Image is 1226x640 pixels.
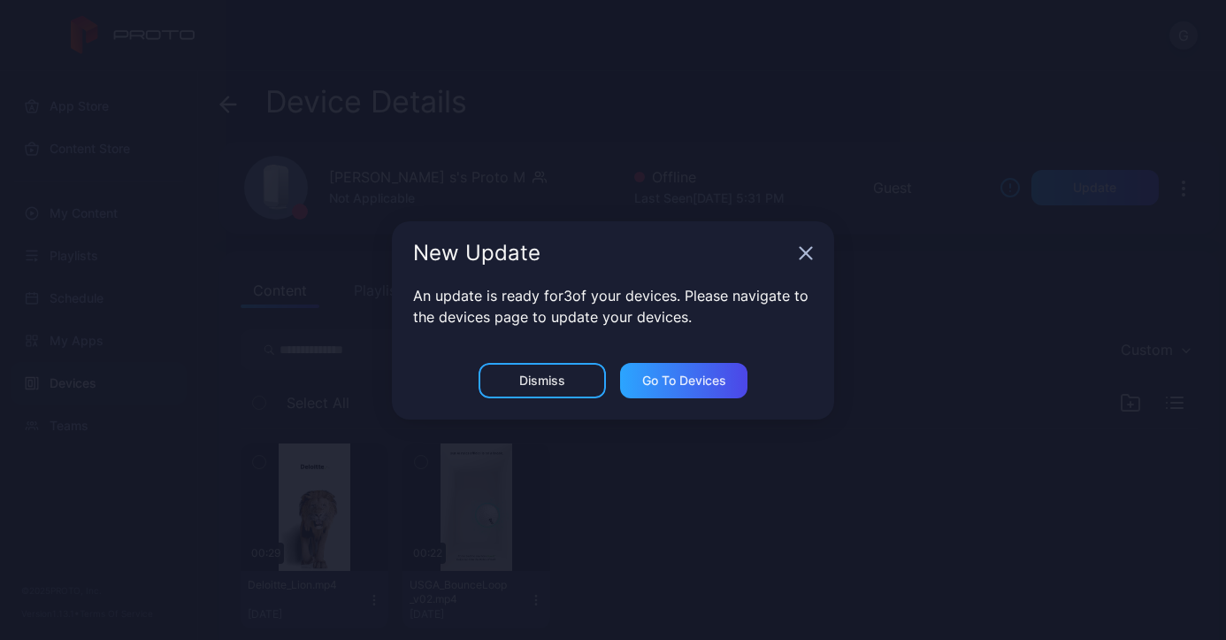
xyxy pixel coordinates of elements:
[479,363,606,398] button: Dismiss
[519,374,565,388] div: Dismiss
[642,374,726,388] div: Go to devices
[413,285,813,328] p: An update is ready for 3 of your devices. Please navigate to the devices page to update your devi...
[620,363,747,398] button: Go to devices
[413,243,792,264] div: New Update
